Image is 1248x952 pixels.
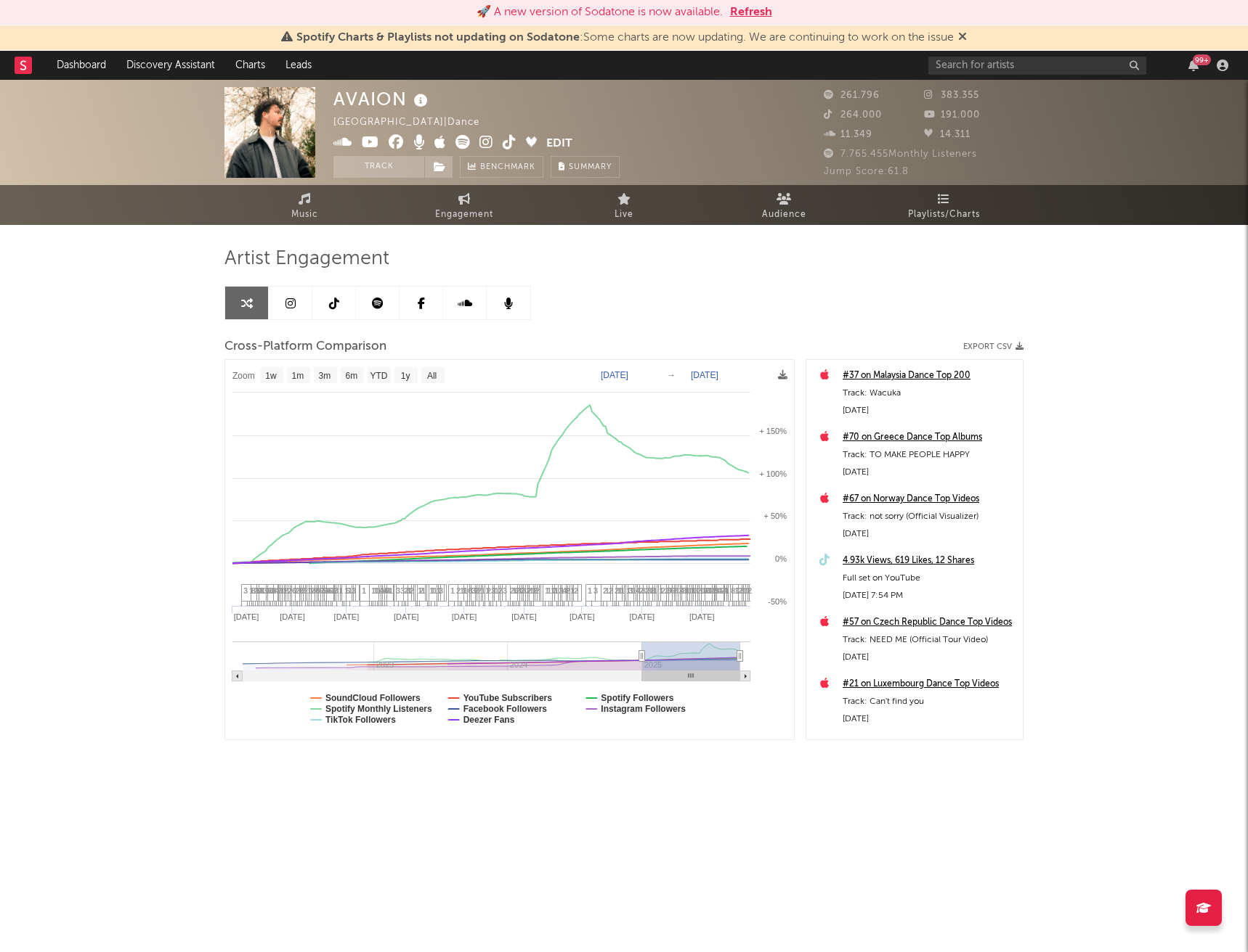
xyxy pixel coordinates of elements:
[463,693,553,703] text: YouTube Subscribers
[254,586,262,595] span: 20
[843,429,1016,446] div: #70 on Greece Dance Top Albums
[574,586,578,595] span: 2
[292,586,296,595] span: 6
[224,185,384,225] a: Music
[700,586,708,595] span: 17
[689,612,715,621] text: [DATE]
[280,612,305,621] text: [DATE]
[570,586,575,595] span: 1
[450,586,455,595] span: 1
[626,586,631,595] span: 1
[667,370,676,380] text: →
[325,693,421,703] text: SoundCloud Followers
[333,87,431,111] div: AVAION
[645,586,649,595] span: 2
[243,586,248,595] span: 3
[639,586,644,595] span: 2
[843,464,1016,481] div: [DATE]
[321,586,330,595] span: 33
[659,586,663,595] span: 1
[843,491,1016,508] a: #67 on Norway Dance Top Videos
[697,586,702,595] span: 2
[325,715,396,725] text: TikTok Followers
[843,552,1016,570] a: 4.93k Views, 619 Likes, 12 Shares
[924,91,979,100] span: 383.355
[843,525,1016,543] div: [DATE]
[824,167,909,176] span: Jump Score: 61.8
[730,4,772,21] button: Refresh
[601,370,628,380] text: [DATE]
[824,149,977,159] span: 7.765.455 Monthly Listeners
[843,402,1016,419] div: [DATE]
[346,371,358,381] text: 6m
[452,612,477,621] text: [DATE]
[570,612,595,621] text: [DATE]
[526,586,530,595] span: 2
[224,338,386,356] span: Cross-Platform Comparison
[307,586,312,595] span: 1
[678,586,683,595] span: 2
[843,570,1016,587] div: Full set on YouTube
[491,586,495,595] span: 2
[843,446,1016,464] div: Track: TO MAKE PEOPLE HAPPY
[665,586,669,595] span: 2
[551,156,620,178] button: Summary
[588,586,592,595] span: 1
[824,130,872,139] span: 11.349
[843,614,1016,631] div: #57 on Czech Republic Dance Top Videos
[384,185,544,225] a: Engagement
[843,676,1016,693] a: #21 on Luxembourg Dance Top Videos
[288,586,292,595] span: 2
[762,206,806,223] span: Audience
[924,130,971,139] span: 14.311
[381,586,389,595] span: 10
[275,51,322,80] a: Leads
[394,612,419,621] text: [DATE]
[824,110,882,120] span: 264.000
[460,156,543,178] a: Benchmark
[593,586,598,595] span: 3
[503,586,507,595] span: 3
[843,508,1016,525] div: Track: not sorry (Official Visualizer)
[344,586,349,595] span: 1
[224,250,389,268] span: Artist Engagement
[437,586,441,595] span: 1
[843,385,1016,402] div: Track: Wacuka
[928,57,1146,75] input: Search for artists
[759,469,787,478] text: + 100%
[249,586,254,595] span: 1
[601,693,673,703] text: Spotify Followers
[609,586,613,595] span: 2
[843,649,1016,666] div: [DATE]
[480,159,535,176] span: Benchmark
[924,110,980,120] span: 191.000
[843,631,1016,649] div: Track: NEED ME (Official Tour Video)
[435,206,493,223] span: Engagement
[731,586,735,595] span: 8
[396,586,400,595] span: 3
[291,206,318,223] span: Music
[296,32,580,44] span: Spotify Charts & Playlists not updating on Sodatone
[234,612,259,621] text: [DATE]
[116,51,225,80] a: Discovery Assistant
[362,586,366,595] span: 1
[296,32,954,44] span: : Some charts are now updating. We are continuing to work on the issue
[261,586,270,595] span: 10
[225,51,275,80] a: Charts
[404,586,408,595] span: 2
[559,586,563,595] span: 2
[775,554,787,563] text: 0%
[427,371,437,381] text: All
[768,597,787,606] text: -50%
[603,586,607,595] span: 2
[615,206,633,223] span: Live
[544,185,704,225] a: Live
[292,371,304,381] text: 1m
[843,737,1016,755] div: #31 on Taiwan Dance Top 200
[843,367,1016,385] a: #37 on Malaysia Dance Top 200
[629,612,655,621] text: [DATE]
[908,206,980,223] span: Playlists/Charts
